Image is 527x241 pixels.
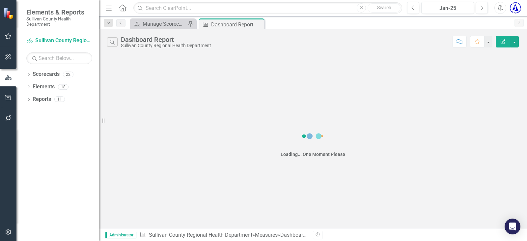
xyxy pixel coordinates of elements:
[58,84,69,90] div: 18
[26,8,92,16] span: Elements & Reports
[280,232,322,238] div: Dashboard Report
[33,83,55,91] a: Elements
[63,72,73,77] div: 22
[132,20,186,28] a: Manage Scorecards
[505,219,520,234] div: Open Intercom Messenger
[26,52,92,64] input: Search Below...
[105,232,136,238] span: Administrator
[421,2,474,14] button: Jan-25
[149,232,252,238] a: Sullivan County Regional Health Department
[211,20,263,29] div: Dashboard Report
[121,43,211,48] div: Sullivan County Regional Health Department
[377,5,391,10] span: Search
[3,7,15,19] img: ClearPoint Strategy
[33,71,60,78] a: Scorecards
[255,232,278,238] a: Measures
[424,4,472,12] div: Jan-25
[33,96,51,103] a: Reports
[281,151,345,158] div: Loading... One Moment Please
[121,36,211,43] div: Dashboard Report
[140,231,308,239] div: » »
[54,97,65,102] div: 11
[143,20,186,28] div: Manage Scorecards
[368,3,401,13] button: Search
[26,16,92,27] small: Sullivan County Health Department
[510,2,521,14] img: Lynsey Gollehon
[133,2,402,14] input: Search ClearPoint...
[26,37,92,45] a: Sullivan County Regional Health Department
